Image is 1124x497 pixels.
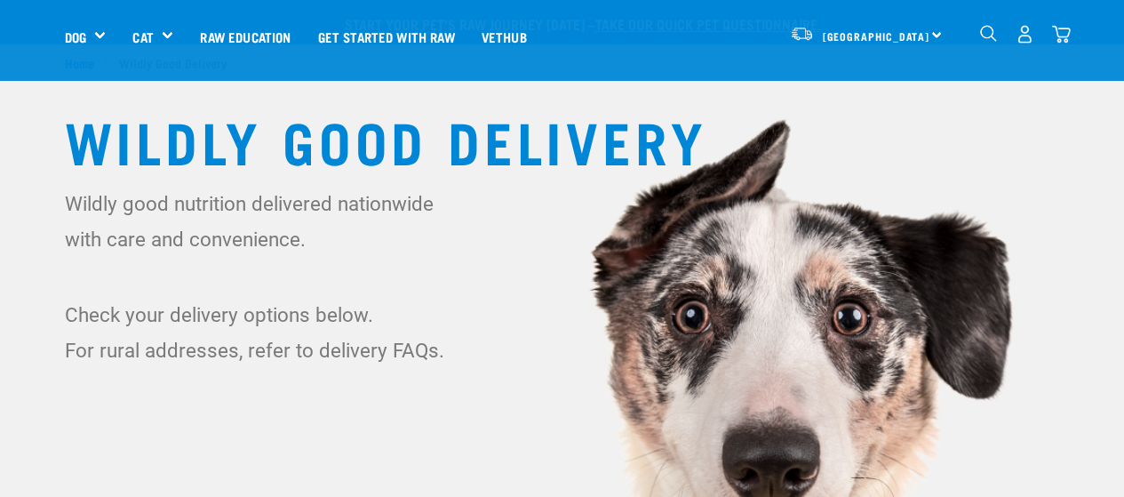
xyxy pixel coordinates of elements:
[132,27,153,47] a: Cat
[65,186,463,257] p: Wildly good nutrition delivered nationwide with care and convenience.
[1052,25,1071,44] img: home-icon@2x.png
[65,108,1060,172] h1: Wildly Good Delivery
[980,25,997,42] img: home-icon-1@2x.png
[305,1,468,72] a: Get started with Raw
[1016,25,1034,44] img: user.png
[823,33,930,39] span: [GEOGRAPHIC_DATA]
[790,26,814,42] img: van-moving.png
[65,27,86,47] a: Dog
[468,1,540,72] a: Vethub
[187,1,304,72] a: Raw Education
[65,297,463,368] p: Check your delivery options below. For rural addresses, refer to delivery FAQs.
